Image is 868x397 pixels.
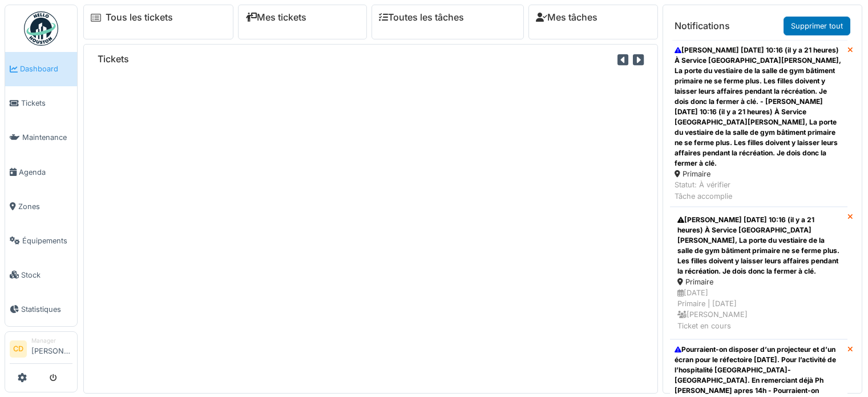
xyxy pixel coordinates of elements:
[20,63,72,74] span: Dashboard
[5,121,77,155] a: Maintenance
[22,235,72,246] span: Équipements
[19,167,72,178] span: Agenda
[31,336,72,345] div: Manager
[21,304,72,315] span: Statistiques
[670,40,847,207] a: [PERSON_NAME] [DATE] 10:16 (il y a 21 heures) À Service [GEOGRAPHIC_DATA][PERSON_NAME], La porte ...
[98,54,129,65] h6: Tickets
[675,21,730,31] h6: Notifications
[21,98,72,109] span: Tickets
[784,17,850,35] a: Supprimer tout
[5,52,77,86] a: Dashboard
[536,12,597,23] a: Mes tâches
[10,336,72,364] a: CD Manager[PERSON_NAME]
[5,189,77,223] a: Zones
[22,132,72,143] span: Maintenance
[18,201,72,212] span: Zones
[21,270,72,280] span: Stock
[675,45,843,169] div: [PERSON_NAME] [DATE] 10:16 (il y a 21 heures) À Service [GEOGRAPHIC_DATA][PERSON_NAME], La porte ...
[677,215,840,276] div: [PERSON_NAME] [DATE] 10:16 (il y a 21 heures) À Service [GEOGRAPHIC_DATA][PERSON_NAME], La porte ...
[379,12,464,23] a: Toutes les tâches
[5,86,77,121] a: Tickets
[10,340,27,358] li: CD
[5,258,77,292] a: Stock
[5,155,77,189] a: Agenda
[24,11,58,46] img: Badge_color-CXgf-gQk.svg
[677,276,840,287] div: Primaire
[5,223,77,258] a: Équipements
[675,169,843,179] div: Primaire
[245,12,306,23] a: Mes tickets
[675,179,843,201] div: Statut: À vérifier Tâche accomplie
[106,12,173,23] a: Tous les tickets
[677,287,840,331] div: [DATE] Primaire | [DATE] [PERSON_NAME] Ticket en cours
[670,207,847,339] a: [PERSON_NAME] [DATE] 10:16 (il y a 21 heures) À Service [GEOGRAPHIC_DATA][PERSON_NAME], La porte ...
[5,292,77,326] a: Statistiques
[31,336,72,361] li: [PERSON_NAME]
